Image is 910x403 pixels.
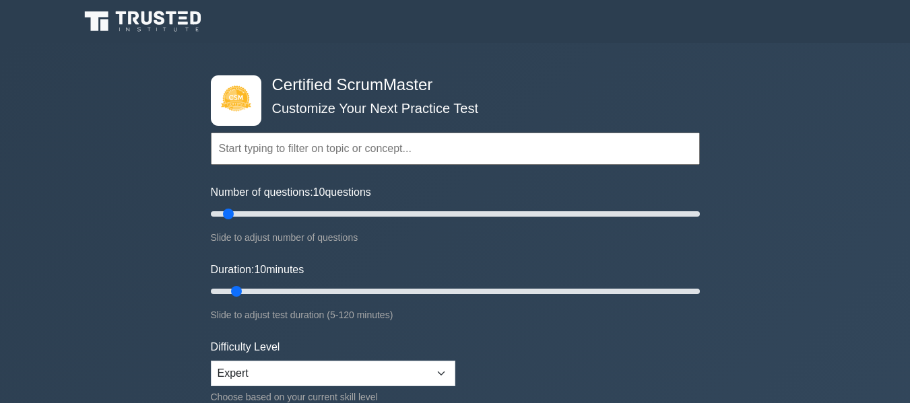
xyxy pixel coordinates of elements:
label: Difficulty Level [211,339,280,355]
label: Number of questions: questions [211,184,371,200]
label: Duration: minutes [211,262,304,278]
div: Slide to adjust test duration (5-120 minutes) [211,307,700,323]
input: Start typing to filter on topic or concept... [211,133,700,165]
span: 10 [254,264,266,275]
h4: Certified ScrumMaster [267,75,634,95]
span: 10 [313,186,325,198]
div: Slide to adjust number of questions [211,229,700,246]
